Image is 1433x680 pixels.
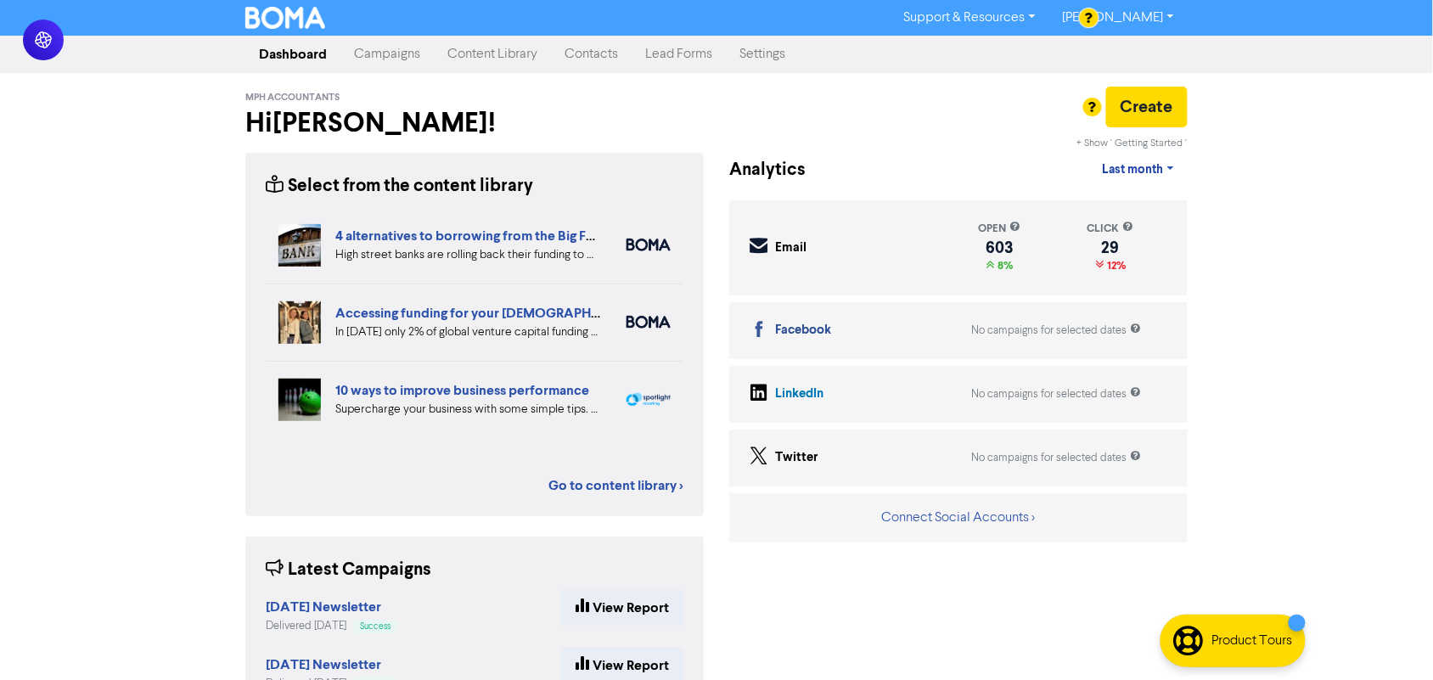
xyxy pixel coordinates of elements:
a: Content Library [434,37,551,71]
div: Analytics [729,157,784,183]
a: Support & Resources [891,4,1049,31]
span: Last month [1103,162,1164,177]
a: [DATE] Newsletter [266,659,381,672]
div: Delivered [DATE] [266,618,397,634]
strong: [DATE] Newsletter [266,656,381,673]
div: Latest Campaigns [266,557,431,583]
a: Contacts [551,37,632,71]
button: Create [1106,87,1188,127]
div: LinkedIn [775,385,823,404]
div: Twitter [775,448,818,468]
a: 10 ways to improve business performance [335,382,589,399]
div: No campaigns for selected dates [971,450,1141,466]
a: Campaigns [340,37,434,71]
a: Dashboard [245,37,340,71]
a: [PERSON_NAME] [1049,4,1188,31]
a: Go to content library > [548,475,683,496]
strong: [DATE] Newsletter [266,599,381,615]
iframe: Chat Widget [1348,599,1433,680]
div: 29 [1087,241,1134,255]
div: + Show ' Getting Started ' [1077,136,1188,151]
img: boma [627,239,671,251]
div: High street banks are rolling back their funding to UK small businesses. We’ve highlighted four a... [335,246,601,264]
div: Select from the content library [266,173,533,200]
img: spotlight [627,393,671,407]
a: Accessing funding for your [DEMOGRAPHIC_DATA]-led businesses [335,305,750,322]
span: Success [360,622,391,631]
a: [DATE] Newsletter [266,601,381,615]
img: boma [627,316,671,329]
a: Lead Forms [632,37,726,71]
a: 4 alternatives to borrowing from the Big Four banks [335,228,646,244]
a: Last month [1089,153,1188,187]
h2: Hi [PERSON_NAME] ! [245,107,704,139]
div: open [979,221,1021,237]
div: click [1087,221,1134,237]
div: 603 [979,241,1021,255]
span: 8% [995,259,1014,273]
img: BOMA Logo [245,7,325,29]
button: Connect Social Accounts > [881,507,1037,529]
span: MPH Accountants [245,92,340,104]
div: Supercharge your business with some simple tips. Eliminate distractions & bad customers, get a pl... [335,401,601,419]
div: In 2024 only 2% of global venture capital funding went to female-only founding teams. We highligh... [335,323,601,341]
div: Facebook [775,321,831,340]
div: No campaigns for selected dates [971,323,1141,339]
span: 12% [1104,259,1126,273]
a: View Report [561,590,683,626]
a: Settings [726,37,799,71]
div: Email [775,239,806,258]
div: No campaigns for selected dates [971,386,1141,402]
